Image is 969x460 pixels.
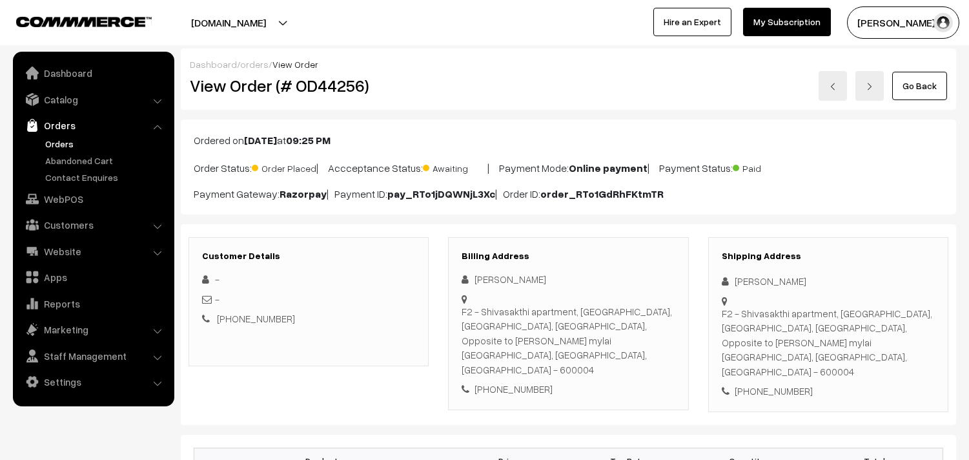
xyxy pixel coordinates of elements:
[462,272,675,287] div: [PERSON_NAME]
[202,251,415,262] h3: Customer Details
[240,59,269,70] a: orders
[16,187,170,211] a: WebPOS
[462,251,675,262] h3: Billing Address
[16,266,170,289] a: Apps
[892,72,947,100] a: Go Back
[252,158,316,175] span: Order Placed
[16,88,170,111] a: Catalog
[387,187,495,200] b: pay_RTo1jDQWNjL3Xc
[244,134,277,147] b: [DATE]
[194,186,943,202] p: Payment Gateway: | Payment ID: | Order ID:
[423,158,487,175] span: Awaiting
[540,187,664,200] b: order_RTo1GdRhFKtmTR
[272,59,318,70] span: View Order
[190,76,429,96] h2: View Order (# OD44256)
[733,158,797,175] span: Paid
[16,240,170,263] a: Website
[829,83,837,90] img: left-arrow.png
[569,162,648,174] b: Online payment
[722,306,935,379] div: F2 - Shivasakthi apartment, [GEOGRAPHIC_DATA], [GEOGRAPHIC_DATA], [GEOGRAPHIC_DATA], Opposite to ...
[722,251,935,262] h3: Shipping Address
[16,61,170,85] a: Dashboard
[286,134,331,147] b: 09:25 PM
[16,114,170,137] a: Orders
[16,13,129,28] a: COMMMERCE
[202,272,415,287] div: -
[16,292,170,315] a: Reports
[42,171,170,184] a: Contact Enquires
[866,83,873,90] img: right-arrow.png
[16,344,170,368] a: Staff Management
[194,132,943,148] p: Ordered on at
[194,158,943,176] p: Order Status: | Accceptance Status: | Payment Mode: | Payment Status:
[722,274,935,289] div: [PERSON_NAME]
[16,213,170,236] a: Customers
[16,370,170,393] a: Settings
[16,17,152,26] img: COMMMERCE
[743,8,831,36] a: My Subscription
[722,384,935,399] div: [PHONE_NUMBER]
[653,8,731,36] a: Hire an Expert
[217,313,295,324] a: [PHONE_NUMBER]
[462,304,675,377] div: F2 - Shivasakthi apartment, [GEOGRAPHIC_DATA], [GEOGRAPHIC_DATA], [GEOGRAPHIC_DATA], Opposite to ...
[42,137,170,151] a: Orders
[16,318,170,341] a: Marketing
[190,59,237,70] a: Dashboard
[146,6,311,39] button: [DOMAIN_NAME]
[42,154,170,167] a: Abandoned Cart
[462,382,675,397] div: [PHONE_NUMBER]
[933,13,953,32] img: user
[202,292,415,307] div: -
[190,57,947,71] div: / /
[280,187,327,200] b: Razorpay
[847,6,959,39] button: [PERSON_NAME] s…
